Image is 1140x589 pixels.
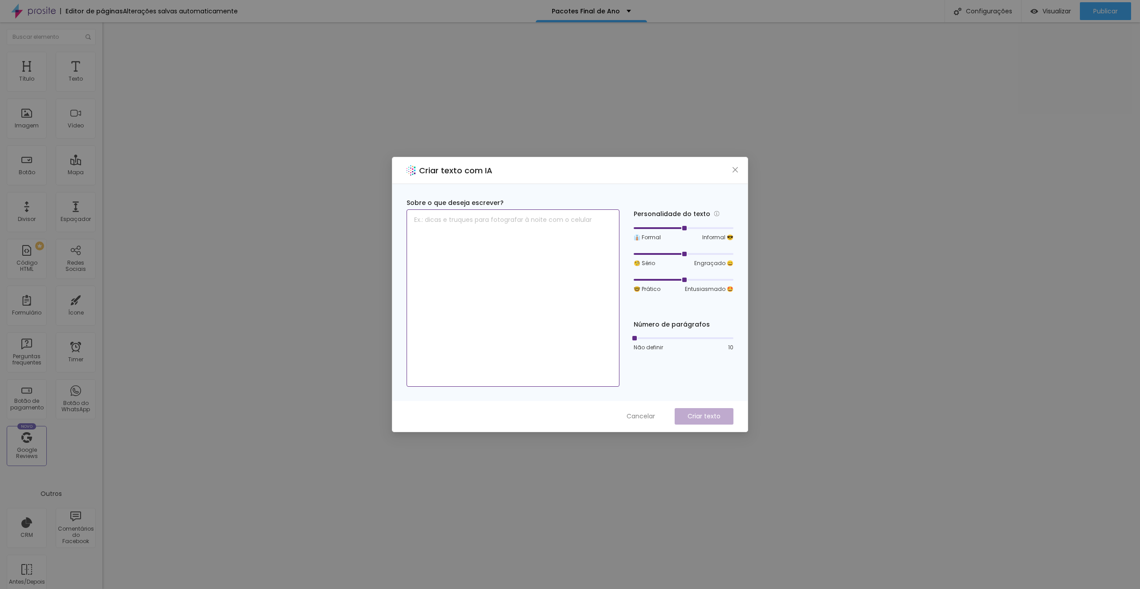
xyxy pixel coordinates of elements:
[634,259,655,267] span: 🧐 Sério
[61,216,91,222] div: Espaçador
[9,260,44,273] div: Código HTML
[694,259,733,267] span: Engraçado 😄
[85,34,91,40] img: Icone
[954,8,961,15] img: Icone
[9,447,44,460] div: Google Reviews
[731,165,740,175] button: Close
[627,412,655,421] span: Cancelar
[68,310,84,316] div: Ícone
[12,310,41,316] div: Formulário
[9,579,44,585] div: Antes/Depois
[675,408,733,425] button: Criar texto
[68,169,84,176] div: Mapa
[552,8,620,14] p: Pacotes Final de Ano
[68,356,83,363] div: Timer
[419,164,493,176] h2: Criar texto com IA
[19,76,34,82] div: Título
[102,22,1140,589] iframe: Editor
[702,233,733,241] span: Informal 😎
[618,408,664,425] button: Cancelar
[123,8,238,14] div: Alterações salvas automaticamente
[9,353,44,366] div: Perguntas frequentes
[18,216,36,222] div: Divisor
[685,285,733,293] span: Entusiasmado 🤩
[9,398,44,411] div: Botão de pagamento
[634,209,733,219] div: Personalidade do texto
[58,526,93,545] div: Comentários do Facebook
[1022,2,1080,20] button: Visualizar
[407,198,619,208] div: Sobre o que deseja escrever?
[1093,8,1118,15] span: Publicar
[58,260,93,273] div: Redes Sociais
[60,8,123,14] div: Editor de páginas
[7,29,96,45] input: Buscar elemento
[15,123,39,129] div: Imagem
[1042,8,1071,15] span: Visualizar
[17,423,37,429] div: Novo
[19,169,35,176] div: Botão
[20,532,33,538] div: CRM
[1030,8,1038,15] img: view-1.svg
[69,76,83,82] div: Texto
[634,344,663,352] span: Não definir
[68,123,84,129] div: Vídeo
[634,285,660,293] span: 🤓 Prático
[58,400,93,413] div: Botão do WhatsApp
[732,166,739,173] span: close
[634,320,733,329] div: Número de parágrafos
[634,233,661,241] span: 👔 Formal
[728,344,733,352] span: 10
[1080,2,1131,20] button: Publicar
